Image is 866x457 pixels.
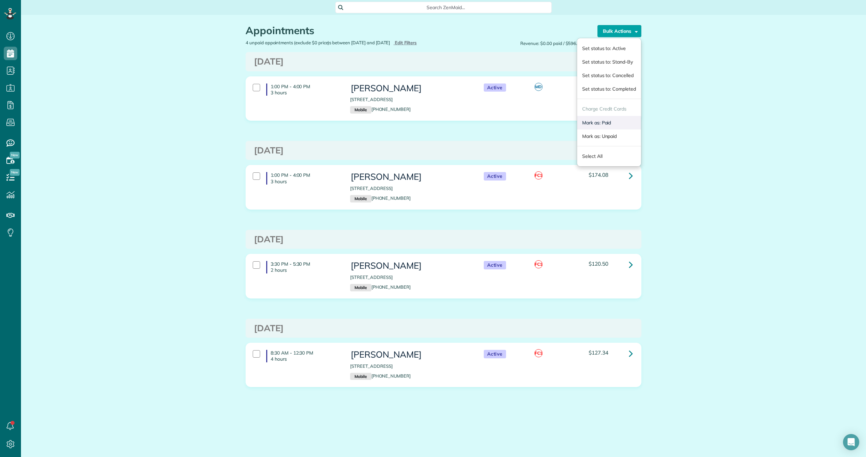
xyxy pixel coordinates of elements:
[843,434,859,450] div: Open Intercom Messenger
[350,373,411,379] a: Mobile[PHONE_NUMBER]
[484,261,506,269] span: Active
[395,40,417,45] span: Edit Filters
[350,350,470,360] h3: [PERSON_NAME]
[271,356,340,362] p: 4 hours
[597,25,641,37] a: Bulk Actions
[484,172,506,181] span: Active
[246,25,587,36] h1: Appointments
[350,195,371,202] small: Mobile
[266,350,340,362] h4: 8:30 AM - 12:30 PM
[350,106,411,112] a: Mobile[PHONE_NUMBER]
[350,284,411,290] a: Mobile[PHONE_NUMBER]
[350,261,470,271] h3: [PERSON_NAME]
[577,42,641,55] a: Set status to: Active
[241,40,443,46] div: 4 unpaid appointments (exclude $0 price)s between [DATE] and [DATE]
[577,82,641,96] a: Set status to: Completed
[589,260,608,267] span: $120.50
[350,363,470,369] p: [STREET_ADDRESS]
[577,149,641,163] a: Select All
[534,349,543,357] span: FC1
[254,57,633,67] h3: [DATE]
[484,83,506,92] span: Active
[254,146,633,155] h3: [DATE]
[534,260,543,268] span: FC1
[534,171,543,179] span: FC1
[350,195,411,201] a: Mobile[PHONE_NUMBER]
[589,171,608,178] span: $174.08
[534,83,543,91] span: MD
[266,261,340,273] h4: 3:30 PM - 5:30 PM
[271,90,340,96] p: 3 hours
[393,40,417,45] a: Edit Filters
[350,373,371,380] small: Mobile
[484,350,506,358] span: Active
[520,40,593,47] span: Revenue: $0.00 paid / $596.00 total
[350,106,371,114] small: Mobile
[350,185,470,192] p: [STREET_ADDRESS]
[577,116,641,129] a: Mark as: Paid
[350,284,371,291] small: Mobile
[271,178,340,185] p: 3 hours
[577,69,641,82] a: Set status to: Cancelled
[350,274,470,281] p: [STREET_ADDRESS]
[10,169,20,176] span: New
[577,55,641,69] a: Set status to: Stand-By
[254,235,633,244] h3: [DATE]
[271,267,340,273] p: 2 hours
[350,83,470,93] h3: [PERSON_NAME]
[589,349,608,356] span: $127.34
[577,129,641,143] a: Mark as: Unpaid
[10,152,20,159] span: New
[603,28,631,34] strong: Bulk Actions
[266,83,340,96] h4: 1:00 PM - 4:00 PM
[350,172,470,182] h3: [PERSON_NAME]
[350,96,470,103] p: [STREET_ADDRESS]
[254,323,633,333] h3: [DATE]
[266,172,340,184] h4: 1:00 PM - 4:00 PM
